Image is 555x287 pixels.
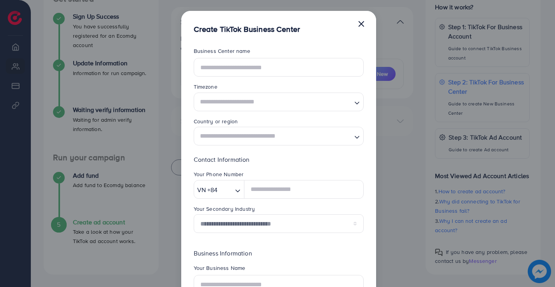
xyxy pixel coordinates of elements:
[194,83,217,91] label: Timezone
[194,93,364,111] div: Search for option
[194,23,300,35] h5: Create TikTok Business Center
[207,184,217,196] span: +84
[220,184,232,196] input: Search for option
[194,264,364,275] legend: Your Business Name
[194,170,244,178] label: Your Phone Number
[194,205,255,213] label: Your Secondary Industry
[194,180,245,199] div: Search for option
[194,47,364,58] legend: Business Center name
[194,155,364,164] p: Contact Information
[194,248,364,258] p: Business Information
[357,16,365,31] button: Close
[197,94,351,109] input: Search for option
[194,127,364,145] div: Search for option
[197,184,206,196] span: VN
[197,129,351,143] input: Search for option
[194,117,238,125] label: Country or region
